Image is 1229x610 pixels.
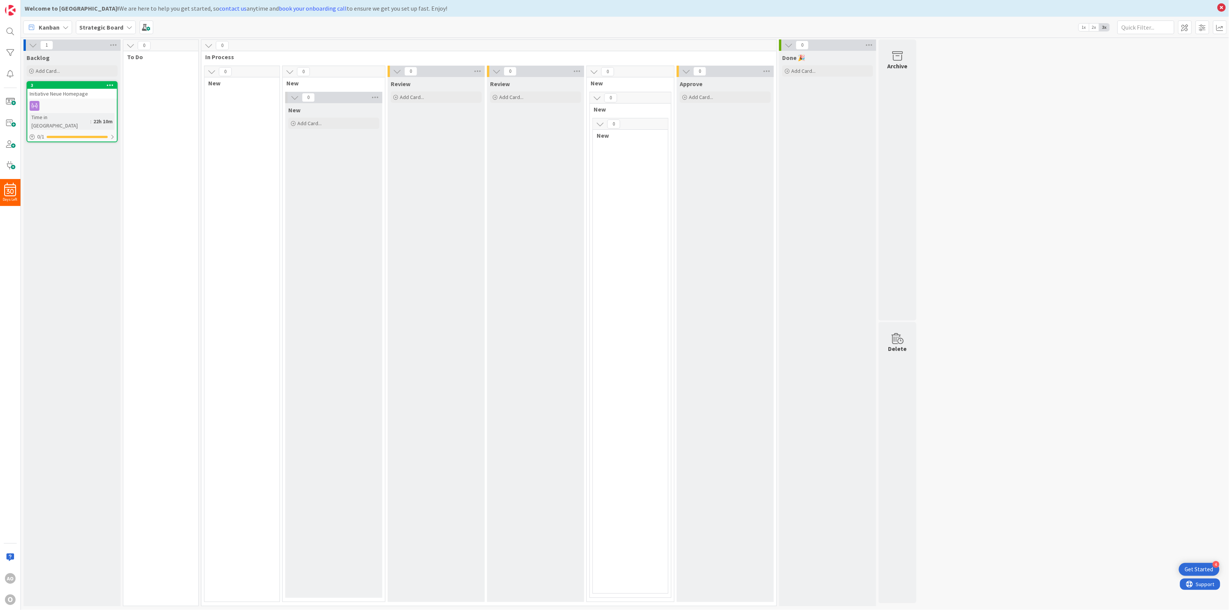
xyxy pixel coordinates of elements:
[286,79,376,87] span: New
[796,41,809,50] span: 0
[27,81,118,142] a: 3Initiative Neue HomepageTime in [GEOGRAPHIC_DATA]:22h 10m0/1
[5,5,16,16] img: Visit kanbanzone.com
[91,117,115,126] div: 22h 10m
[279,5,347,12] a: book your onboarding call
[79,24,123,31] b: Strategic Board
[138,41,151,50] span: 0
[594,105,662,113] span: New
[37,133,44,141] span: 0 / 1
[288,106,300,114] span: New
[391,80,410,88] span: Review
[219,67,232,76] span: 0
[404,67,417,76] span: 0
[1179,563,1220,576] div: Open Get Started checklist, remaining modules: 4
[604,93,617,102] span: 0
[601,67,614,76] span: 0
[888,344,907,353] div: Delete
[90,117,91,126] span: :
[490,80,510,88] span: Review
[208,79,270,87] span: New
[1117,20,1174,34] input: Quick Filter...
[39,23,60,32] span: Kanban
[1213,561,1220,568] div: 4
[27,132,117,141] div: 0/1
[1185,566,1213,573] div: Get Started
[591,79,665,87] span: New
[297,120,322,127] span: Add Card...
[597,132,659,139] span: New
[689,94,713,101] span: Add Card...
[782,54,805,61] span: Done 🎉
[400,94,424,101] span: Add Card...
[36,68,60,74] span: Add Card...
[1099,24,1110,31] span: 3x
[504,67,517,76] span: 0
[25,5,119,12] b: Welcome to [GEOGRAPHIC_DATA]!
[791,68,816,74] span: Add Card...
[205,53,767,61] span: In Process
[219,5,247,12] a: contact us
[16,1,35,10] span: Support
[27,89,117,99] div: Initiative Neue Homepage
[297,67,310,76] span: 0
[127,53,189,61] span: To Do
[7,189,14,194] span: 30
[5,594,16,605] div: O
[888,61,908,71] div: Archive
[27,82,117,89] div: 3
[27,82,117,99] div: 3Initiative Neue Homepage
[693,67,706,76] span: 0
[302,93,315,102] span: 0
[1089,24,1099,31] span: 2x
[25,4,1214,13] div: We are here to help you get started, so anytime and to ensure we get you set up fast. Enjoy!
[30,113,90,130] div: Time in [GEOGRAPHIC_DATA]
[5,573,16,584] div: AO
[216,41,229,50] span: 0
[1079,24,1089,31] span: 1x
[680,80,703,88] span: Approve
[499,94,523,101] span: Add Card...
[40,41,53,50] span: 1
[607,119,620,129] span: 0
[27,54,50,61] span: Backlog
[31,83,117,88] div: 3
